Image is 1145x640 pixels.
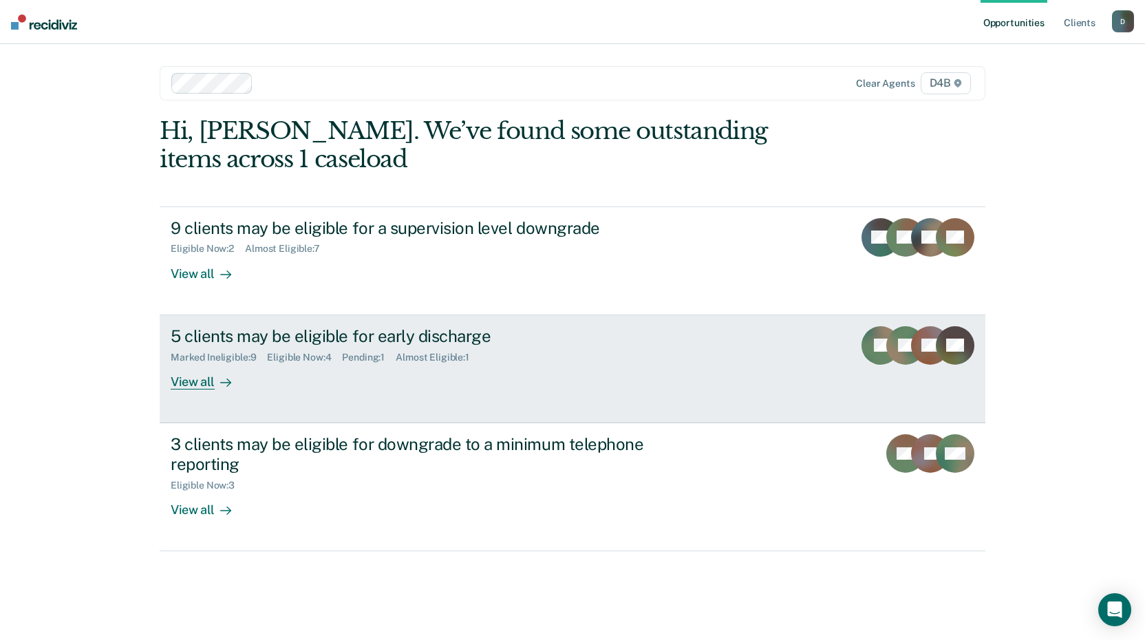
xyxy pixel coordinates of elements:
[171,434,654,474] div: 3 clients may be eligible for downgrade to a minimum telephone reporting
[171,480,246,491] div: Eligible Now : 3
[171,255,248,281] div: View all
[171,363,248,390] div: View all
[396,352,480,363] div: Almost Eligible : 1
[160,423,985,551] a: 3 clients may be eligible for downgrade to a minimum telephone reportingEligible Now:3View all
[267,352,342,363] div: Eligible Now : 4
[856,78,914,89] div: Clear agents
[1112,10,1134,32] button: D
[11,14,77,30] img: Recidiviz
[1098,593,1131,626] div: Open Intercom Messenger
[921,72,971,94] span: D4B
[171,491,248,518] div: View all
[171,218,654,238] div: 9 clients may be eligible for a supervision level downgrade
[160,117,820,173] div: Hi, [PERSON_NAME]. We’ve found some outstanding items across 1 caseload
[171,352,267,363] div: Marked Ineligible : 9
[245,243,331,255] div: Almost Eligible : 7
[171,326,654,346] div: 5 clients may be eligible for early discharge
[160,206,985,315] a: 9 clients may be eligible for a supervision level downgradeEligible Now:2Almost Eligible:7View all
[171,243,245,255] div: Eligible Now : 2
[160,315,985,423] a: 5 clients may be eligible for early dischargeMarked Ineligible:9Eligible Now:4Pending:1Almost Eli...
[342,352,396,363] div: Pending : 1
